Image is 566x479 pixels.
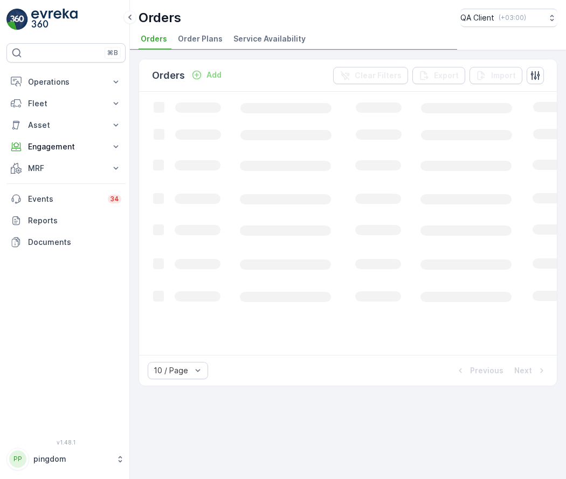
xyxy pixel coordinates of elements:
[31,9,78,30] img: logo_light-DOdMpM7g.png
[9,450,26,468] div: PP
[141,33,167,44] span: Orders
[470,365,503,376] p: Previous
[6,9,28,30] img: logo
[139,9,181,26] p: Orders
[187,69,226,81] button: Add
[110,195,119,203] p: 34
[206,70,222,80] p: Add
[28,77,104,87] p: Operations
[33,454,111,464] p: pingdom
[514,365,532,376] p: Next
[6,93,126,114] button: Fleet
[28,163,104,174] p: MRF
[454,364,505,377] button: Previous
[333,67,408,84] button: Clear Filters
[6,71,126,93] button: Operations
[178,33,223,44] span: Order Plans
[470,67,522,84] button: Import
[28,194,101,204] p: Events
[6,210,126,231] a: Reports
[499,13,526,22] p: ( +03:00 )
[28,120,104,131] p: Asset
[6,158,126,179] button: MRF
[355,70,402,81] p: Clear Filters
[28,237,121,248] p: Documents
[460,9,557,27] button: QA Client(+03:00)
[6,439,126,446] span: v 1.48.1
[233,33,306,44] span: Service Availability
[107,49,118,57] p: ⌘B
[513,364,548,377] button: Next
[6,114,126,136] button: Asset
[152,68,185,83] p: Orders
[491,70,516,81] p: Import
[412,67,465,84] button: Export
[28,141,104,152] p: Engagement
[6,448,126,470] button: PPpingdom
[6,231,126,253] a: Documents
[460,12,494,23] p: QA Client
[28,98,104,109] p: Fleet
[434,70,459,81] p: Export
[6,136,126,158] button: Engagement
[28,215,121,226] p: Reports
[6,188,126,210] a: Events34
